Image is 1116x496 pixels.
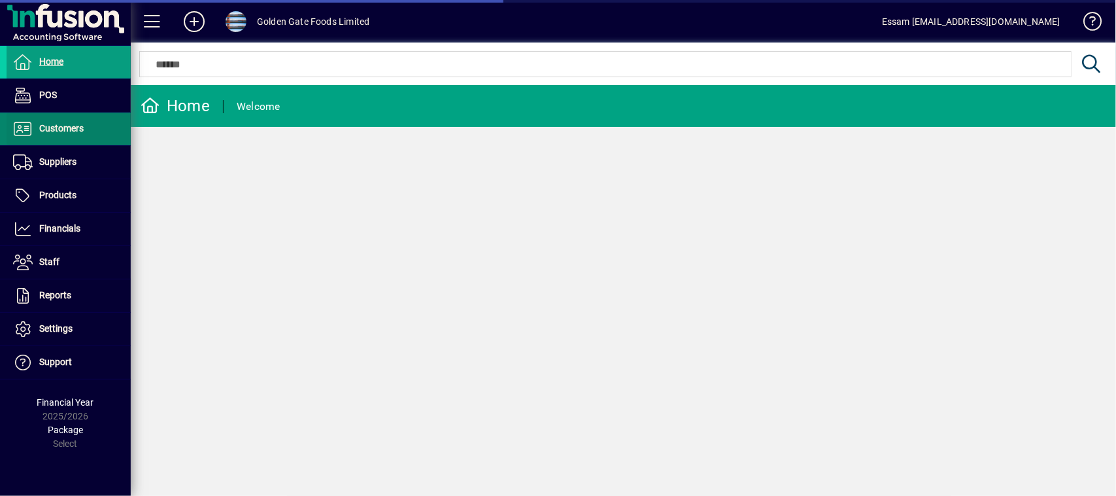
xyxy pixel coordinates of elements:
div: Home [141,96,210,116]
a: Staff [7,246,131,279]
span: Reports [39,290,71,300]
span: Settings [39,323,73,334]
div: Golden Gate Foods Limited [257,11,369,32]
span: Products [39,190,76,200]
a: POS [7,79,131,112]
button: Profile [215,10,257,33]
a: Reports [7,279,131,312]
div: Welcome [237,96,280,117]
a: Knowledge Base [1074,3,1100,45]
span: Suppliers [39,156,76,167]
span: Support [39,357,72,367]
span: Package [48,425,83,435]
a: Suppliers [7,146,131,179]
span: Financials [39,223,80,234]
button: Add [173,10,215,33]
span: Financial Year [37,397,94,408]
span: POS [39,90,57,100]
span: Home [39,56,63,67]
div: Essam [EMAIL_ADDRESS][DOMAIN_NAME] [882,11,1060,32]
a: Customers [7,113,131,145]
a: Settings [7,313,131,345]
a: Products [7,179,131,212]
a: Support [7,346,131,379]
a: Financials [7,213,131,245]
span: Customers [39,123,84,133]
span: Staff [39,257,59,267]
